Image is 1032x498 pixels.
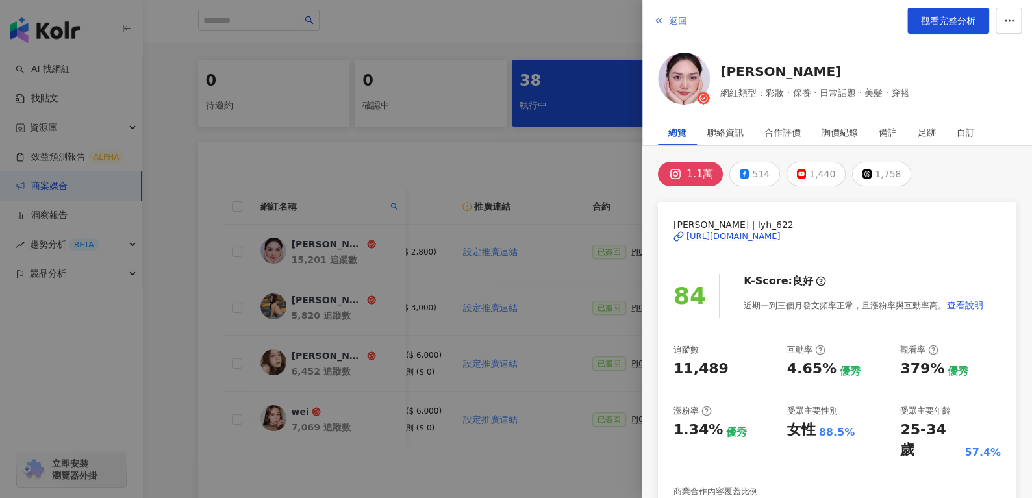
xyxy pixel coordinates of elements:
[720,62,909,81] a: [PERSON_NAME]
[918,119,936,145] div: 足跡
[879,119,897,145] div: 備註
[946,292,984,318] button: 查看說明
[673,218,1001,232] span: ️️[PERSON_NAME] | lyh_622
[720,86,909,100] span: 網紅類型：彩妝 · 保養 · 日常話題 · 美髮 · 穿搭
[948,364,968,379] div: 優秀
[787,359,837,379] div: 4.65%
[744,274,826,288] div: K-Score :
[658,53,710,109] a: KOL Avatar
[809,165,835,183] div: 1,440
[729,162,780,186] button: 514
[686,165,713,183] div: 1.1萬
[726,425,747,440] div: 優秀
[658,162,723,186] button: 1.1萬
[744,292,984,318] div: 近期一到三個月發文頻率正常，且漲粉率與互動率高。
[900,420,961,460] div: 25-34 歲
[653,8,688,34] button: 返回
[792,274,813,288] div: 良好
[669,16,687,26] span: 返回
[673,405,712,417] div: 漲粉率
[957,119,975,145] div: 自訂
[900,359,944,379] div: 379%
[875,165,901,183] div: 1,758
[964,445,1001,460] div: 57.4%
[947,300,983,310] span: 查看說明
[787,344,825,356] div: 互動率
[840,364,861,379] div: 優秀
[673,230,1001,242] a: [URL][DOMAIN_NAME]
[921,16,975,26] span: 觀看完整分析
[819,425,855,440] div: 88.5%
[673,278,706,315] div: 84
[764,119,801,145] div: 合作評價
[673,344,699,356] div: 追蹤數
[900,405,951,417] div: 受眾主要年齡
[686,230,781,242] div: [URL][DOMAIN_NAME]
[752,165,770,183] div: 514
[787,405,838,417] div: 受眾主要性別
[673,486,758,497] div: 商業合作內容覆蓋比例
[658,53,710,105] img: KOL Avatar
[900,344,938,356] div: 觀看率
[673,359,729,379] div: 11,489
[787,162,846,186] button: 1,440
[707,119,744,145] div: 聯絡資訊
[673,420,723,440] div: 1.34%
[852,162,911,186] button: 1,758
[668,119,686,145] div: 總覽
[787,420,816,440] div: 女性
[822,119,858,145] div: 詢價紀錄
[907,8,989,34] a: 觀看完整分析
